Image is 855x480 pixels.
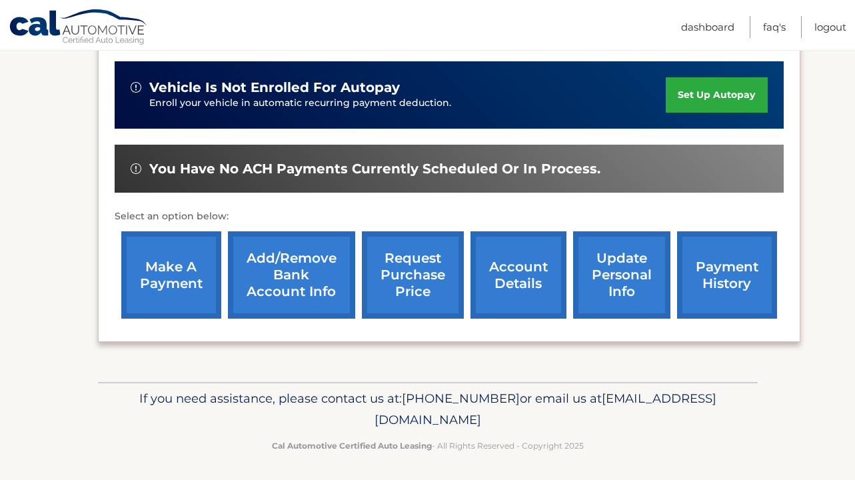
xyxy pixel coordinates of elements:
[121,231,221,319] a: make a payment
[681,16,734,38] a: Dashboard
[677,231,777,319] a: payment history
[115,209,784,225] p: Select an option below:
[107,439,749,453] p: - All Rights Reserved - Copyright 2025
[470,231,566,319] a: account details
[362,231,464,319] a: request purchase price
[228,231,355,319] a: Add/Remove bank account info
[149,96,666,111] p: Enroll your vehicle in automatic recurring payment deduction.
[814,16,846,38] a: Logout
[763,16,786,38] a: FAQ's
[107,388,749,431] p: If you need assistance, please contact us at: or email us at
[149,161,600,177] span: You have no ACH payments currently scheduled or in process.
[149,79,400,96] span: vehicle is not enrolled for autopay
[573,231,670,319] a: update personal info
[9,9,149,47] a: Cal Automotive
[375,391,716,427] span: [EMAIL_ADDRESS][DOMAIN_NAME]
[131,82,141,93] img: alert-white.svg
[272,441,432,451] strong: Cal Automotive Certified Auto Leasing
[131,163,141,174] img: alert-white.svg
[666,77,767,113] a: set up autopay
[402,391,520,406] span: [PHONE_NUMBER]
